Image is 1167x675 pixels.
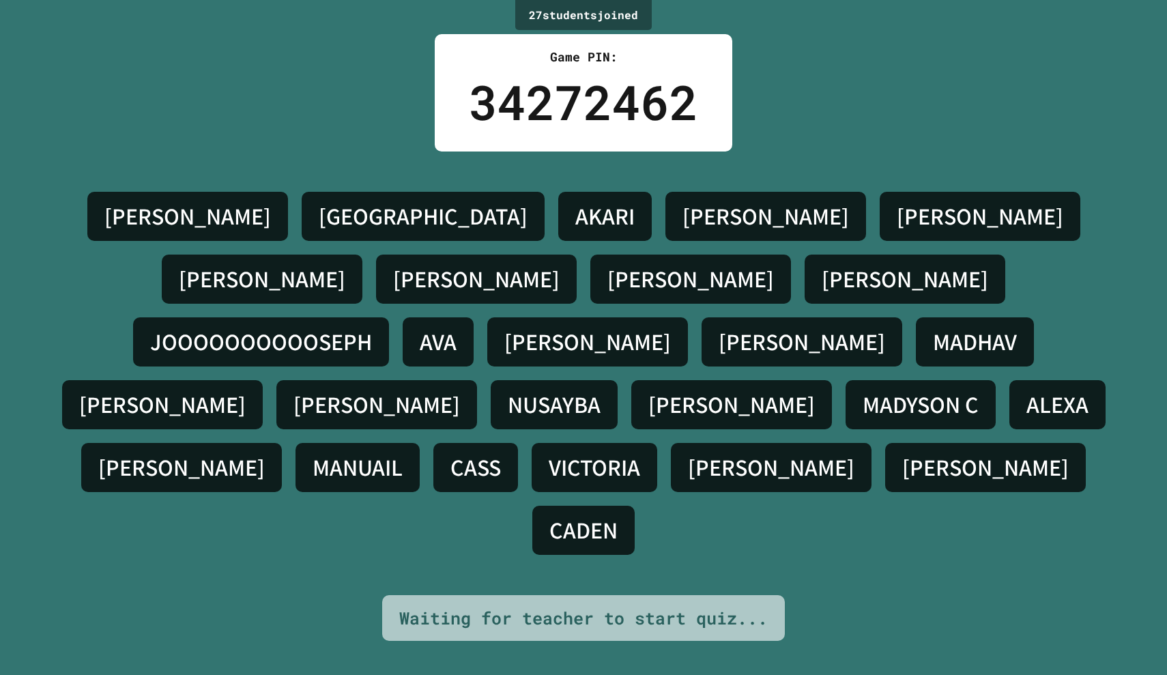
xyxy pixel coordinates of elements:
h4: [PERSON_NAME] [293,390,460,419]
h4: [PERSON_NAME] [897,202,1063,231]
h4: CASS [450,453,501,482]
h4: [PERSON_NAME] [648,390,815,419]
h4: MANUAIL [313,453,403,482]
h4: [PERSON_NAME] [607,265,774,293]
h4: [PERSON_NAME] [179,265,345,293]
h4: AVA [420,328,457,356]
h4: NUSAYBA [508,390,601,419]
h4: CADEN [549,516,618,545]
h4: [PERSON_NAME] [688,453,854,482]
h4: MADHAV [933,328,1017,356]
h4: [PERSON_NAME] [682,202,849,231]
h4: [GEOGRAPHIC_DATA] [319,202,528,231]
h4: AKARI [575,202,635,231]
h4: [PERSON_NAME] [393,265,560,293]
h4: [PERSON_NAME] [504,328,671,356]
h4: [PERSON_NAME] [104,202,271,231]
div: Game PIN: [469,48,698,66]
h4: MADYSON C [863,390,979,419]
h4: [PERSON_NAME] [79,390,246,419]
h4: ALEXA [1026,390,1089,419]
h4: [PERSON_NAME] [719,328,885,356]
h4: JOOOOOOOOOOSEPH [150,328,372,356]
h4: [PERSON_NAME] [822,265,988,293]
div: 34272462 [469,66,698,138]
h4: [PERSON_NAME] [902,453,1069,482]
div: Waiting for teacher to start quiz... [399,605,768,631]
h4: [PERSON_NAME] [98,453,265,482]
h4: VICTORIA [549,453,640,482]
